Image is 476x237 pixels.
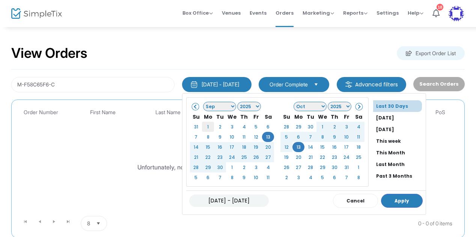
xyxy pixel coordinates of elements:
td: 4 [238,122,250,132]
td: 10 [226,132,238,142]
td: 9 [238,172,250,183]
td: 2 [280,172,292,183]
td: 28 [190,162,202,172]
li: Past 12 Months [373,182,426,193]
td: 5 [280,132,292,142]
td: 1 [226,162,238,172]
td: 7 [340,172,352,183]
td: 27 [262,152,274,162]
li: This week [373,135,426,147]
td: 29 [202,162,214,172]
th: Su [280,112,292,122]
td: 7 [190,132,202,142]
td: 15 [202,142,214,152]
button: Cancel [333,194,378,208]
input: Search by name, email, phone, order number, ip address, or last 4 digits of card [11,77,175,92]
span: 8 [87,220,90,227]
td: 8 [226,172,238,183]
span: PoS [435,109,445,116]
td: 19 [250,142,262,152]
div: [DATE] - [DATE] [202,81,239,88]
td: 16 [214,142,226,152]
td: 21 [304,152,316,162]
button: Select [93,216,104,231]
button: Apply [381,194,423,208]
th: Su [190,112,202,122]
td: 20 [262,142,274,152]
td: 4 [304,172,316,183]
div: Unfortunately, no orders were found. Please try adjusting the filters above. [137,163,339,172]
td: 2 [214,122,226,132]
m-button: Advanced filters [337,77,406,92]
span: Orders [276,3,294,23]
li: Past 3 Months [373,170,426,182]
img: filter [345,81,352,88]
div: 18 [437,4,443,11]
span: Marketing [303,9,334,17]
th: Sa [352,112,365,122]
td: 18 [238,142,250,152]
span: Help [408,9,423,17]
td: 12 [280,142,292,152]
td: 29 [292,122,304,132]
th: Th [328,112,340,122]
li: [DATE] [373,112,426,124]
td: 28 [280,122,292,132]
td: 1 [352,162,365,172]
td: 7 [304,132,316,142]
td: 1 [316,122,328,132]
td: 5 [316,172,328,183]
td: 11 [352,132,365,142]
td: 11 [262,172,274,183]
td: 30 [304,122,316,132]
td: 15 [316,142,328,152]
td: 8 [202,132,214,142]
span: Order Number [24,109,58,116]
li: Last 30 Days [373,100,422,112]
td: 13 [292,142,304,152]
td: 24 [226,152,238,162]
td: 3 [292,172,304,183]
span: Settings [377,3,399,23]
span: Events [250,3,267,23]
td: 6 [202,172,214,183]
td: 10 [340,132,352,142]
li: Last Month [373,159,426,170]
td: 2 [238,162,250,172]
td: 4 [352,122,365,132]
td: 5 [250,122,262,132]
th: Tu [214,112,226,122]
th: We [226,112,238,122]
kendo-pager-info: 0 - 0 of 0 items [182,216,452,231]
span: Reports [343,9,368,17]
td: 26 [250,152,262,162]
td: 31 [190,122,202,132]
td: 17 [340,142,352,152]
td: 21 [190,152,202,162]
th: Fr [340,112,352,122]
th: Sa [262,112,274,122]
td: 12 [250,132,262,142]
input: MM/DD/YYYY - MM/DD/YYYY [189,195,269,207]
th: Fr [250,112,262,122]
td: 27 [292,162,304,172]
td: 3 [340,122,352,132]
h2: View Orders [11,45,87,62]
span: Last Name [155,109,181,116]
td: 8 [352,172,365,183]
button: [DATE] - [DATE] [182,77,252,92]
td: 3 [250,162,262,172]
td: 17 [226,142,238,152]
button: Select [311,80,321,89]
li: [DATE] [373,124,426,135]
td: 5 [190,172,202,183]
th: We [316,112,328,122]
td: 3 [226,122,238,132]
span: Order Complete [270,81,308,88]
td: 25 [352,152,365,162]
td: 8 [316,132,328,142]
td: 24 [340,152,352,162]
th: Tu [304,112,316,122]
th: Mo [202,112,214,122]
td: 13 [262,132,274,142]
